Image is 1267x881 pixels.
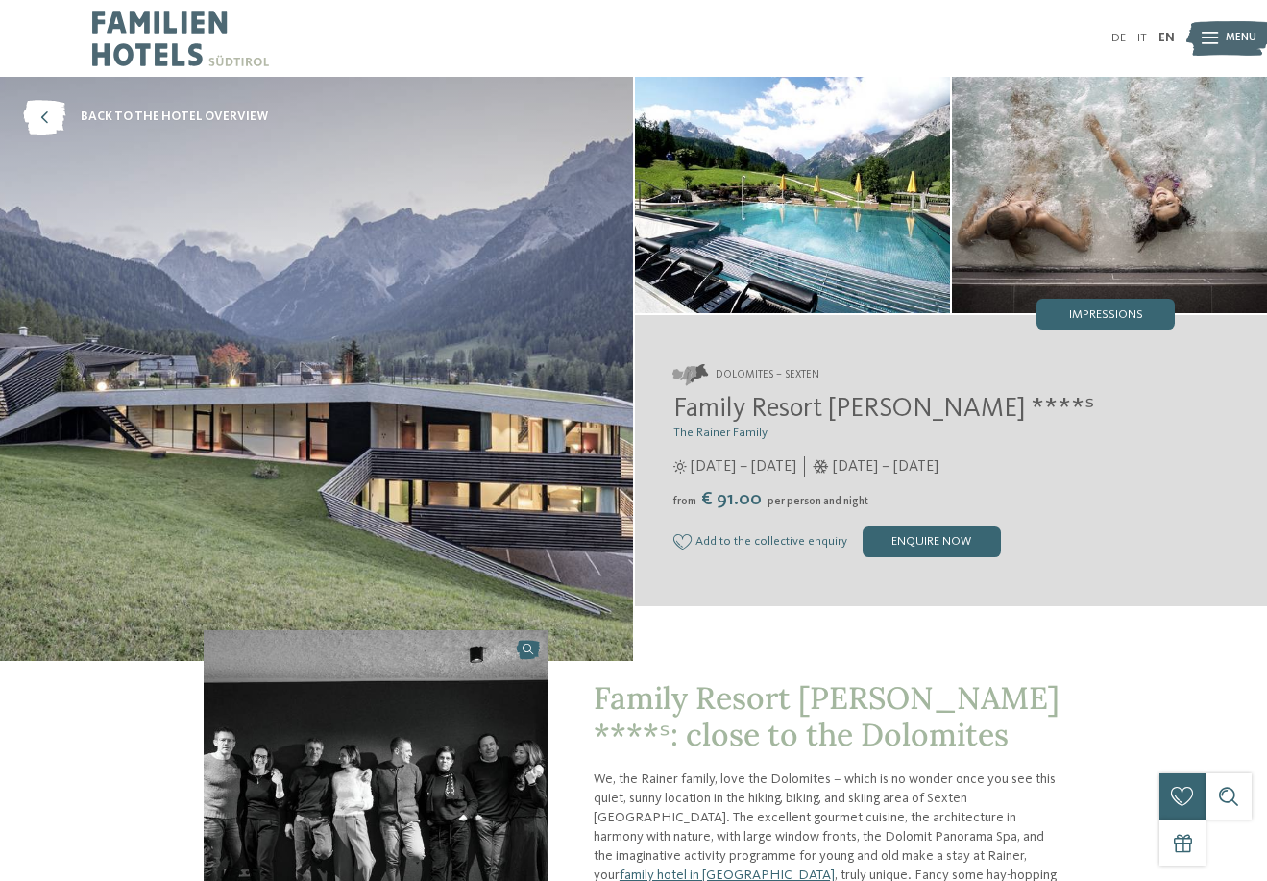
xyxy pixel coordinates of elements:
i: Opening times in winter [813,460,829,474]
div: enquire now [863,526,1001,557]
a: EN [1158,32,1175,44]
span: Add to the collective enquiry [695,535,847,549]
span: from [673,496,696,507]
i: Opening times in summer [673,460,687,474]
img: Our family hotel in Sexten, your holiday home in the Dolomiten [635,77,950,313]
span: € 91.00 [698,490,766,509]
span: [DATE] – [DATE] [691,456,796,477]
span: Family Resort [PERSON_NAME] ****ˢ: close to the Dolomites [594,678,1060,754]
span: Menu [1226,31,1256,46]
span: Family Resort [PERSON_NAME] ****ˢ [673,396,1094,423]
img: Our family hotel in Sexten, your holiday home in the Dolomiten [952,77,1267,313]
span: Impressions [1069,309,1143,322]
span: back to the hotel overview [81,109,268,126]
a: DE [1111,32,1126,44]
span: The Rainer Family [673,427,768,439]
span: Dolomites – Sexten [716,368,819,383]
span: [DATE] – [DATE] [833,456,938,477]
a: back to the hotel overview [23,100,268,135]
a: IT [1137,32,1147,44]
span: per person and night [768,496,868,507]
